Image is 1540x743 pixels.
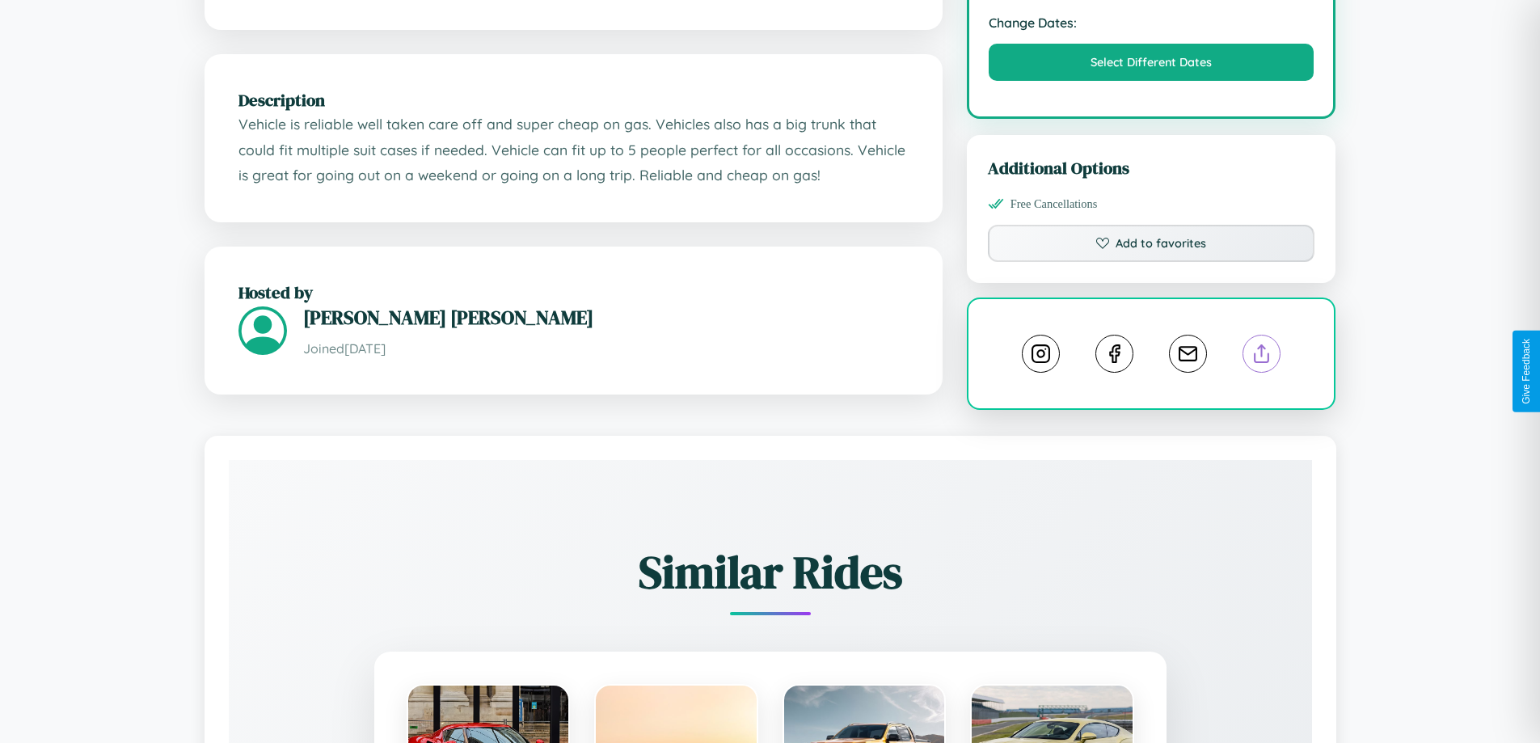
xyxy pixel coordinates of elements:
[989,44,1314,81] button: Select Different Dates
[988,225,1315,262] button: Add to favorites
[303,337,909,361] p: Joined [DATE]
[238,112,909,188] p: Vehicle is reliable well taken care off and super cheap on gas. Vehicles also has a big trunk tha...
[303,304,909,331] h3: [PERSON_NAME] [PERSON_NAME]
[285,541,1255,603] h2: Similar Rides
[1521,339,1532,404] div: Give Feedback
[1010,197,1098,211] span: Free Cancellations
[989,15,1314,31] strong: Change Dates:
[238,281,909,304] h2: Hosted by
[238,88,909,112] h2: Description
[988,156,1315,179] h3: Additional Options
